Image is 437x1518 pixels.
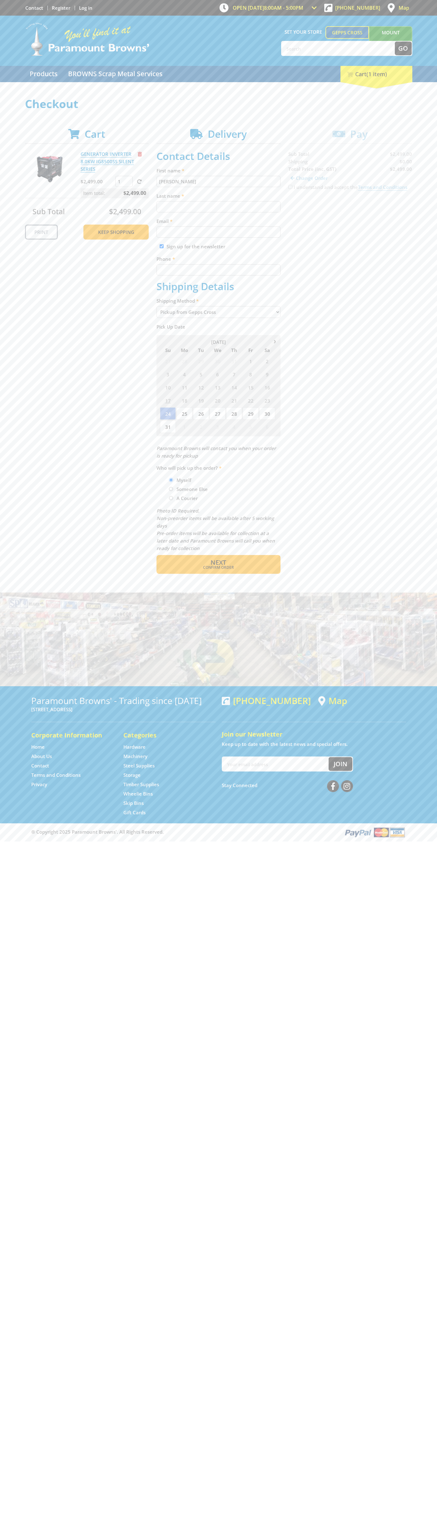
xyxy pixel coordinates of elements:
[340,66,412,82] div: Cart
[210,368,226,380] span: 6
[83,225,149,240] a: Keep Shopping
[259,368,275,380] span: 9
[156,226,281,238] input: Please enter your email address.
[211,558,226,567] span: Next
[31,753,52,760] a: Go to the About Us page
[174,484,210,494] label: Someone Else
[226,381,242,394] span: 14
[233,4,303,11] span: OPEN [DATE]
[226,420,242,433] span: 4
[243,381,259,394] span: 15
[318,696,347,706] a: View a map of Gepps Cross location
[52,5,70,11] a: Go to the registration page
[25,826,412,838] div: ® Copyright 2025 Paramount Browns'. All Rights Reserved.
[193,355,209,367] span: 29
[176,381,192,394] span: 11
[222,757,329,771] input: Your email address
[243,407,259,420] span: 29
[264,4,303,11] span: 8:00am - 5:00pm
[81,151,134,172] a: GENERATOR INVERTER 8.0KW IG8500SS SILENT SERIES
[123,762,155,769] a: Go to the Steel Supplies page
[160,420,176,433] span: 31
[31,696,216,706] h3: Paramount Browns' - Trading since [DATE]
[243,355,259,367] span: 1
[282,42,395,55] input: Search
[156,217,281,225] label: Email
[329,757,352,771] button: Join
[226,407,242,420] span: 28
[222,740,406,748] p: Keep up to date with the latest news and special offers.
[208,127,247,141] span: Delivery
[193,368,209,380] span: 5
[25,5,43,11] a: Go to the Contact page
[123,188,146,198] span: $2,499.00
[123,744,146,750] a: Go to the Hardware page
[123,772,141,778] a: Go to the Storage page
[211,339,226,345] span: [DATE]
[259,381,275,394] span: 16
[156,150,281,162] h2: Contact Details
[123,800,144,806] a: Go to the Skip Bins page
[366,70,387,78] span: (1 item)
[123,781,159,788] a: Go to the Timber Supplies page
[156,297,281,305] label: Shipping Method
[156,176,281,187] input: Please enter your first name.
[176,394,192,407] span: 18
[123,809,146,816] a: Go to the Gift Cards page
[156,264,281,275] input: Please enter your telephone number.
[243,346,259,354] span: Fr
[174,475,193,485] label: Myself
[193,407,209,420] span: 26
[210,407,226,420] span: 27
[31,150,68,188] img: GENERATOR INVERTER 8.0KW IG8500SS SILENT SERIES
[160,368,176,380] span: 3
[160,355,176,367] span: 27
[160,407,176,420] span: 24
[156,323,281,330] label: Pick Up Date
[156,280,281,292] h2: Shipping Details
[222,778,353,793] div: Stay Connected
[160,381,176,394] span: 10
[31,731,111,740] h5: Corporate Information
[259,407,275,420] span: 30
[123,731,203,740] h5: Categories
[156,445,276,459] em: Paramount Browns will contact you when your order is ready for pickup
[193,394,209,407] span: 19
[25,66,62,82] a: Go to the Products page
[226,346,242,354] span: Th
[222,730,406,739] h5: Join our Newsletter
[156,255,281,263] label: Phone
[156,167,281,174] label: First name
[31,772,81,778] a: Go to the Terms and Conditions page
[259,394,275,407] span: 23
[63,66,167,82] a: Go to the BROWNS Scrap Metal Services page
[176,407,192,420] span: 25
[222,696,311,706] div: [PHONE_NUMBER]
[193,346,209,354] span: Tu
[259,346,275,354] span: Sa
[226,355,242,367] span: 31
[243,420,259,433] span: 5
[243,394,259,407] span: 22
[226,394,242,407] span: 21
[176,346,192,354] span: Mo
[259,355,275,367] span: 2
[156,464,281,472] label: Who will pick up the order?
[81,188,149,198] p: Item total:
[156,192,281,200] label: Last name
[81,178,114,185] p: $2,499.00
[193,420,209,433] span: 2
[243,368,259,380] span: 8
[160,346,176,354] span: Su
[193,381,209,394] span: 12
[176,420,192,433] span: 1
[176,368,192,380] span: 4
[226,368,242,380] span: 7
[259,420,275,433] span: 6
[166,243,225,250] label: Sign up for the newsletter
[109,206,141,216] span: $2,499.00
[85,127,105,141] span: Cart
[281,26,326,37] span: Set your store
[138,151,142,157] a: Remove from cart
[31,706,216,713] p: [STREET_ADDRESS]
